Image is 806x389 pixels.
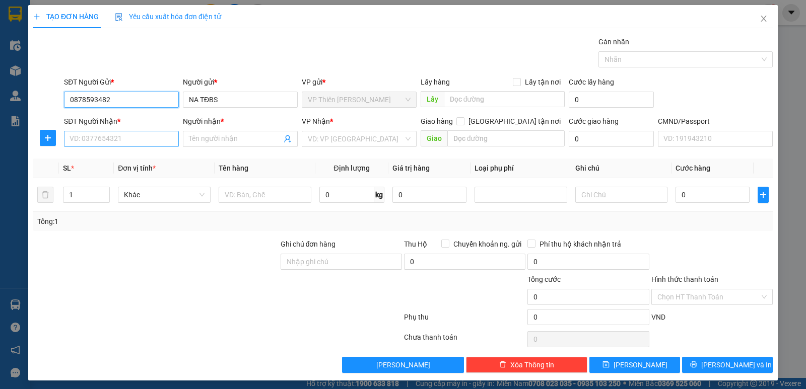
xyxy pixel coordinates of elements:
div: Người gửi [183,76,298,88]
label: Cước lấy hàng [569,78,614,86]
button: printer[PERSON_NAME] và In [682,357,773,373]
span: Phí thu hộ khách nhận trả [535,239,625,250]
span: Định lượng [334,164,370,172]
button: save[PERSON_NAME] [589,357,680,373]
th: Loại phụ phí [471,159,571,178]
span: Chuyển khoản ng. gửi [449,239,525,250]
span: VP Nhận [302,117,330,125]
button: [PERSON_NAME] [342,357,463,373]
span: Yêu cầu xuất hóa đơn điện tử [115,13,221,21]
span: plus [33,13,40,20]
button: deleteXóa Thông tin [466,357,587,373]
span: plus [40,134,55,142]
span: Giá trị hàng [392,164,430,172]
span: SL [63,164,71,172]
div: Phụ thu [403,312,526,329]
span: Cước hàng [676,164,710,172]
span: [PERSON_NAME] và In [701,359,772,370]
span: Lấy [421,91,444,107]
span: Lấy hàng [421,78,450,86]
span: delete [499,361,506,369]
input: Cước lấy hàng [569,92,654,108]
span: Lấy tận nơi [521,76,565,88]
span: user-add [284,135,292,143]
input: Ghi Chú [575,187,668,203]
span: [GEOGRAPHIC_DATA] tận nơi [464,116,565,127]
label: Hình thức thanh toán [651,275,718,283]
div: VP gửi [302,76,417,88]
input: Dọc đường [444,91,565,107]
span: [PERSON_NAME] [376,359,430,370]
span: kg [374,187,384,203]
button: Close [750,5,778,33]
input: 0 [392,187,466,203]
th: Ghi chú [571,159,672,178]
span: Giao [421,130,447,146]
span: VND [651,313,665,321]
div: SĐT Người Nhận [64,116,179,127]
label: Ghi chú đơn hàng [281,240,336,248]
span: Khác [124,187,205,202]
button: plus [758,187,769,203]
div: Chưa thanh toán [403,332,526,349]
input: VD: Bàn, Ghế [219,187,311,203]
input: Dọc đường [447,130,565,146]
div: Tổng: 1 [37,216,312,227]
img: icon [115,13,123,21]
span: plus [758,191,768,199]
label: Cước giao hàng [569,117,619,125]
div: Người nhận [183,116,298,127]
div: CMND/Passport [658,116,773,127]
input: Cước giao hàng [569,131,654,147]
div: SĐT Người Gửi [64,76,179,88]
span: TẠO ĐƠN HÀNG [33,13,99,21]
span: [PERSON_NAME] [614,359,667,370]
span: Xóa Thông tin [510,359,554,370]
button: delete [37,187,53,203]
span: printer [690,361,697,369]
span: Thu Hộ [404,240,427,248]
span: save [602,361,610,369]
span: VP Thiên Đường Bảo Sơn [308,92,411,107]
button: plus [40,130,56,146]
span: Tổng cước [527,275,561,283]
span: Giao hàng [421,117,453,125]
input: Ghi chú đơn hàng [281,254,402,270]
span: close [760,15,768,23]
span: Tên hàng [219,164,248,172]
label: Gán nhãn [598,38,629,46]
span: Đơn vị tính [118,164,156,172]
